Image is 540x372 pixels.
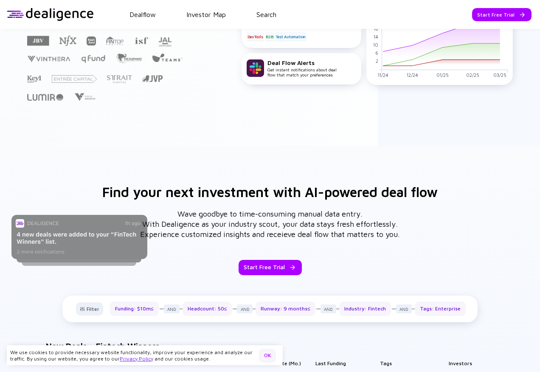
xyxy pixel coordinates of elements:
[116,54,142,63] img: The Elephant
[256,11,276,18] a: Search
[142,75,163,82] img: Jerusalem Venture Partners
[472,8,532,21] button: Start Free Trial
[426,357,494,369] div: Investors
[27,75,42,83] img: Key1 Capital
[339,302,391,316] div: Industry: Fintech
[358,357,413,369] div: Tags
[436,72,449,78] tspan: 01/25
[259,349,276,362] button: OK
[303,357,358,369] div: Last Funding
[106,36,124,45] img: FINTOP Capital
[140,209,400,240] div: Wave goodbye to time-consuming manual data entry. With Dealigence as your industry scout, your da...
[378,72,388,78] tspan: 11/24
[37,343,159,350] h4: New Deals - Fintech Winners
[27,35,49,46] img: JBV Capital
[267,59,337,77] div: Get instant notifications about deal flow that match your preferences
[415,302,466,316] div: Tags: Enterprise
[247,32,264,41] div: DevTools
[256,302,315,316] div: Runway: 9 months≤
[373,42,378,48] tspan: 10
[374,25,378,31] tspan: 18
[10,349,256,362] div: We use cookies to provide necessary website functionality, improve your experience and analyze ou...
[27,55,70,63] img: Vinthera
[407,72,418,78] tspan: 12/24
[59,36,76,46] img: NFX
[152,53,183,62] img: Team8
[134,37,148,44] img: Israel Secondary Fund
[102,185,438,199] h3: Find your next investment with AI-powered deal flow
[375,50,378,56] tspan: 6
[129,11,156,18] a: Dealflow
[183,302,232,316] div: Headcount: 50≤
[81,54,106,64] img: Q Fund
[374,34,378,39] tspan: 14
[239,260,302,275] button: Start Free Trial
[120,355,153,362] a: Privacy Policy
[267,59,337,66] div: Deal Flow Alerts
[73,93,96,101] img: Viola Growth
[376,58,378,64] tspan: 2
[265,32,274,41] div: B2B
[52,75,97,83] img: Entrée Capital
[107,75,132,83] img: Strait Capital
[110,302,159,316] div: Funding: $10m≤
[158,37,172,47] img: JAL Ventures
[494,72,507,78] tspan: 03/25
[27,94,63,101] img: Lumir Ventures
[466,72,479,78] tspan: 02/25
[275,32,307,41] div: Test Automation
[186,11,226,18] a: Investor Map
